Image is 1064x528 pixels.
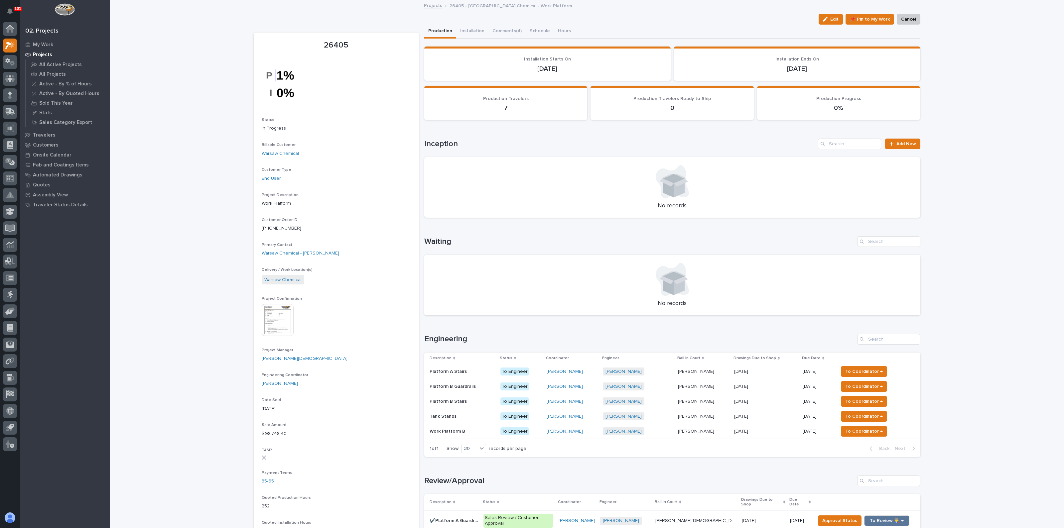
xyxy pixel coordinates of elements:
[500,397,529,406] div: To Engineer
[262,348,293,352] span: Project Manager
[803,429,833,434] p: [DATE]
[857,475,920,486] input: Search
[655,498,678,506] p: Ball In Court
[447,446,459,452] p: Show
[262,143,296,147] span: Billable Customer
[483,514,554,528] div: Sales Review / Customer Approval
[262,423,287,427] span: Sale Amount
[424,394,920,409] tr: Platform B StairsPlatform B Stairs To Engineer[PERSON_NAME] [PERSON_NAME] [PERSON_NAME][PERSON_NA...
[33,162,89,168] p: Fab and Coatings Items
[547,429,583,434] a: [PERSON_NAME]
[547,399,583,404] a: [PERSON_NAME]
[262,118,274,122] span: Status
[864,515,909,526] button: To Review 👨‍🏭 →
[430,412,458,419] p: Tank Stands
[424,476,855,486] h1: Review/Approval
[262,355,347,362] a: [PERSON_NAME][DEMOGRAPHIC_DATA]
[678,397,716,404] p: [PERSON_NAME]
[39,91,99,97] p: Active - By Quoted Hours
[262,398,281,402] span: Date Sold
[682,65,912,73] p: [DATE]
[262,496,311,500] span: Quoted Production Hours
[864,446,892,452] button: Back
[264,276,302,283] a: Warsaw Chemical
[803,369,833,374] p: [DATE]
[841,396,887,407] button: To Coordinator →
[39,110,52,116] p: Stats
[775,57,819,61] span: Installation Ends On
[483,96,529,101] span: Production Travelers
[33,132,56,138] p: Travelers
[424,424,920,439] tr: Work Platform BWork Platform B To Engineer[PERSON_NAME] [PERSON_NAME] [PERSON_NAME][PERSON_NAME] ...
[846,14,894,25] button: 📌 Pin to My Work
[33,182,51,188] p: Quotes
[742,517,757,524] p: [DATE]
[822,517,857,525] span: Approval Status
[33,202,88,208] p: Traveler Status Details
[897,14,920,25] button: Cancel
[262,225,411,232] p: [PHONE_NUMBER]
[885,139,920,149] a: Add New
[432,104,580,112] p: 7
[559,518,595,524] a: [PERSON_NAME]
[500,382,529,391] div: To Engineer
[605,414,642,419] a: [PERSON_NAME]
[547,414,583,419] a: [PERSON_NAME]
[39,62,82,68] p: All Active Projects
[424,1,442,9] a: Projects
[430,517,479,524] p: ✔️Platform A Guardrails
[789,496,807,508] p: Due Date
[8,8,17,19] div: Notifications101
[456,25,488,39] button: Installation
[546,355,569,362] p: Coordinator
[870,517,904,525] span: To Review 👨‍🏭 →
[25,28,59,35] div: 02. Projects
[857,236,920,247] div: Search
[430,397,468,404] p: Platform B Stairs
[262,430,411,437] p: $ 98,748.40
[818,139,881,149] div: Search
[33,142,59,148] p: Customers
[558,498,581,506] p: Coordinator
[262,218,298,222] span: Customer Order ID
[895,446,909,452] span: Next
[857,334,920,345] div: Search
[677,355,700,362] p: Ball In Court
[734,412,749,419] p: [DATE]
[39,100,73,106] p: Sold This Year
[500,412,529,421] div: To Engineer
[26,60,110,69] a: All Active Projects
[424,441,444,457] p: 1 of 1
[26,108,110,117] a: Stats
[262,150,299,157] a: Warsaw Chemical
[262,268,313,272] span: Delivery / Work Location(s)
[262,200,411,207] p: Work Platform
[524,57,571,61] span: Installation Starts On
[262,250,339,257] a: Warsaw Chemical - [PERSON_NAME]
[262,243,292,247] span: Primary Contact
[816,96,861,101] span: Production Progress
[892,446,920,452] button: Next
[424,409,920,424] tr: Tank StandsTank Stands To Engineer[PERSON_NAME] [PERSON_NAME] [PERSON_NAME][PERSON_NAME] [DATE][D...
[430,498,452,506] p: Description
[605,399,642,404] a: [PERSON_NAME]
[603,518,639,524] a: [PERSON_NAME]
[598,104,746,112] p: 0
[803,399,833,404] p: [DATE]
[262,41,411,50] p: 26405
[26,89,110,98] a: Active - By Quoted Hours
[262,503,411,510] p: 252
[605,429,642,434] a: [PERSON_NAME]
[526,25,554,39] button: Schedule
[500,355,512,362] p: Status
[500,427,529,436] div: To Engineer
[262,125,411,132] p: In Progress
[26,79,110,88] a: Active - By % of Hours
[790,518,810,524] p: [DATE]
[262,297,302,301] span: Project Confirmation
[26,98,110,108] a: Sold This Year
[430,382,477,389] p: Platform B Guardrails
[15,6,21,11] p: 101
[803,384,833,389] p: [DATE]
[734,382,749,389] p: [DATE]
